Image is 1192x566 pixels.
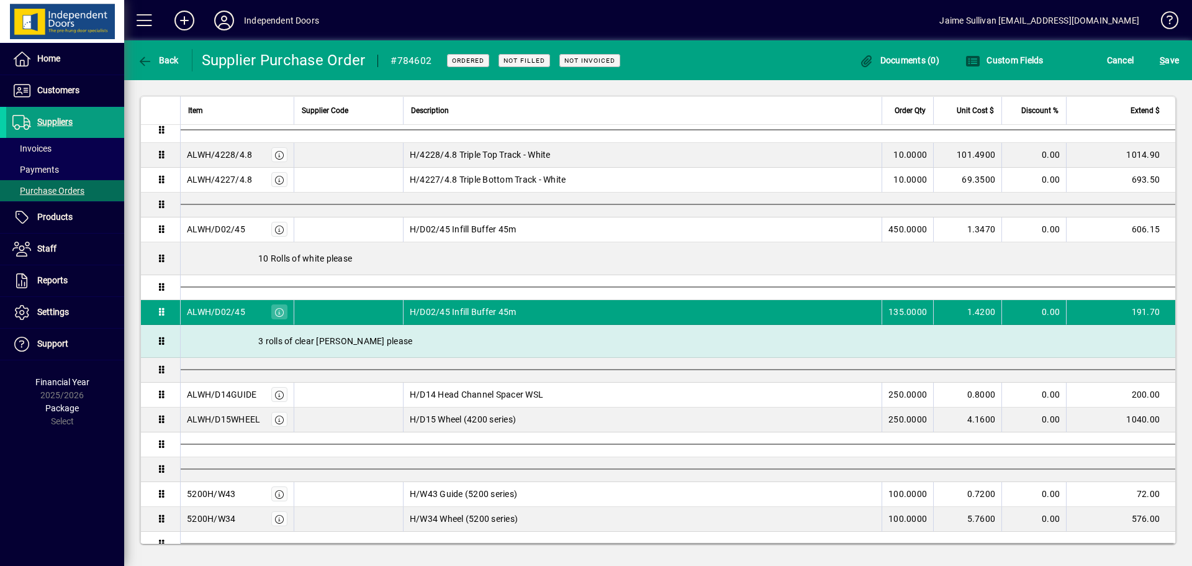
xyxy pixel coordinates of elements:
[6,297,124,328] a: Settings
[1066,168,1175,193] td: 693.50
[882,383,933,408] td: 250.0000
[6,329,124,360] a: Support
[37,85,79,95] span: Customers
[410,413,516,426] span: H/D15 Wheel (4200 series)
[1021,103,1059,117] span: Discount %
[933,408,1001,432] td: 4.1600
[882,482,933,507] td: 100.0000
[411,103,449,117] span: Description
[187,388,256,401] div: ALWH/D14GUIDE
[882,300,933,325] td: 135.0000
[6,43,124,75] a: Home
[933,482,1001,507] td: 0.7200
[6,138,124,159] a: Invoices
[410,306,517,318] span: H/D02/45 Infill Buffer 45m
[1001,143,1066,168] td: 0.00
[933,143,1001,168] td: 101.4900
[1066,507,1175,532] td: 576.00
[503,57,545,65] span: Not Filled
[12,165,59,175] span: Payments
[957,103,994,117] span: Unit Cost $
[187,223,245,235] div: ALWH/D02/45
[933,168,1001,193] td: 69.3500
[410,173,566,186] span: H/4227/4.8 Triple Bottom Track - White
[187,173,252,186] div: ALWH/4227/4.8
[37,307,69,317] span: Settings
[6,159,124,180] a: Payments
[856,49,942,71] button: Documents (0)
[1104,49,1137,71] button: Cancel
[1066,383,1175,408] td: 200.00
[37,117,73,127] span: Suppliers
[962,49,1047,71] button: Custom Fields
[35,377,89,387] span: Financial Year
[895,103,926,117] span: Order Qty
[37,339,68,349] span: Support
[37,244,56,253] span: Staff
[181,242,1175,275] div: 10 Rolls of white please
[452,57,484,65] span: Ordered
[202,50,366,70] div: Supplier Purchase Order
[410,488,517,500] span: H/W43 Guide (5200 series)
[45,403,79,413] span: Package
[1066,408,1175,432] td: 1040.00
[37,53,60,63] span: Home
[187,148,252,161] div: ALWH/4228/4.8
[244,11,319,30] div: Independent Doors
[187,488,235,500] div: 5200H/W43
[933,507,1001,532] td: 5.7600
[137,55,179,65] span: Back
[187,413,260,426] div: ALWH/D15WHEEL
[1160,55,1165,65] span: S
[410,223,517,235] span: H/D02/45 Infill Buffer 45m
[391,51,431,71] div: #784602
[134,49,182,71] button: Back
[859,55,939,65] span: Documents (0)
[6,234,124,265] a: Staff
[410,513,518,525] span: H/W34 Wheel (5200 series)
[939,11,1139,30] div: Jaime Sullivan [EMAIL_ADDRESS][DOMAIN_NAME]
[1066,482,1175,507] td: 72.00
[12,186,84,196] span: Purchase Orders
[1160,50,1179,70] span: ave
[1001,408,1066,432] td: 0.00
[882,168,933,193] td: 10.0000
[187,513,235,525] div: 5200H/W34
[124,49,192,71] app-page-header-button: Back
[410,388,543,401] span: H/D14 Head Channel Spacer WSL
[165,9,204,32] button: Add
[12,144,52,153] span: Invoices
[1152,2,1176,43] a: Knowledge Base
[302,103,348,117] span: Supplier Code
[1066,300,1175,325] td: 191.70
[933,383,1001,408] td: 0.8000
[37,212,73,222] span: Products
[1066,217,1175,242] td: 606.15
[410,148,551,161] span: H/4228/4.8 Triple Top Track - White
[1001,482,1066,507] td: 0.00
[933,217,1001,242] td: 1.3470
[882,408,933,432] td: 250.0000
[1001,383,1066,408] td: 0.00
[6,180,124,201] a: Purchase Orders
[188,103,203,117] span: Item
[1157,49,1182,71] button: Save
[37,275,68,285] span: Reports
[1131,103,1160,117] span: Extend $
[1001,168,1066,193] td: 0.00
[965,55,1044,65] span: Custom Fields
[564,57,615,65] span: Not Invoiced
[933,300,1001,325] td: 1.4200
[6,265,124,296] a: Reports
[1066,143,1175,168] td: 1014.90
[1001,300,1066,325] td: 0.00
[1107,50,1134,70] span: Cancel
[1001,507,1066,532] td: 0.00
[204,9,244,32] button: Profile
[6,75,124,106] a: Customers
[882,143,933,168] td: 10.0000
[1001,217,1066,242] td: 0.00
[882,507,933,532] td: 100.0000
[181,325,1175,357] div: 3 rolls of clear [PERSON_NAME] please
[882,217,933,242] td: 450.0000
